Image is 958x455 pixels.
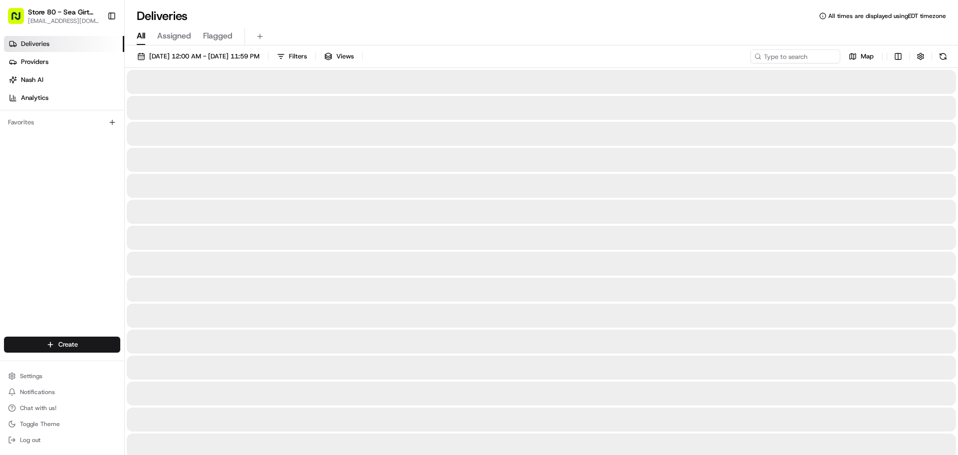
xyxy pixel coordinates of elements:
a: Nash AI [4,72,124,88]
span: Views [336,52,354,61]
span: Flagged [203,30,233,42]
a: Deliveries [4,36,124,52]
a: Providers [4,54,124,70]
span: Chat with us! [20,404,56,412]
a: Analytics [4,90,124,106]
button: Store 80 - Sea Girt ([GEOGRAPHIC_DATA]) (Just Salad)[EMAIL_ADDRESS][DOMAIN_NAME] [4,4,103,28]
span: All [137,30,145,42]
span: Filters [289,52,307,61]
h1: Deliveries [137,8,188,24]
span: Analytics [21,93,48,102]
span: Settings [20,372,42,380]
button: Store 80 - Sea Girt ([GEOGRAPHIC_DATA]) (Just Salad) [28,7,102,17]
span: [DATE] 12:00 AM - [DATE] 11:59 PM [149,52,259,61]
button: Notifications [4,385,120,399]
span: Notifications [20,388,55,396]
span: All times are displayed using EDT timezone [828,12,946,20]
span: Assigned [157,30,191,42]
button: Create [4,337,120,353]
span: Deliveries [21,39,49,48]
button: Filters [272,49,311,63]
button: Refresh [936,49,950,63]
input: Type to search [750,49,840,63]
button: [EMAIL_ADDRESS][DOMAIN_NAME] [28,17,102,25]
span: Toggle Theme [20,420,60,428]
button: Map [844,49,878,63]
span: Create [58,340,78,349]
button: Toggle Theme [4,417,120,431]
span: Nash AI [21,75,43,84]
span: Providers [21,57,48,66]
button: [DATE] 12:00 AM - [DATE] 11:59 PM [133,49,264,63]
span: Log out [20,436,40,444]
button: Log out [4,433,120,447]
button: Views [320,49,358,63]
span: Map [861,52,874,61]
button: Settings [4,369,120,383]
button: Chat with us! [4,401,120,415]
div: Favorites [4,114,120,130]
